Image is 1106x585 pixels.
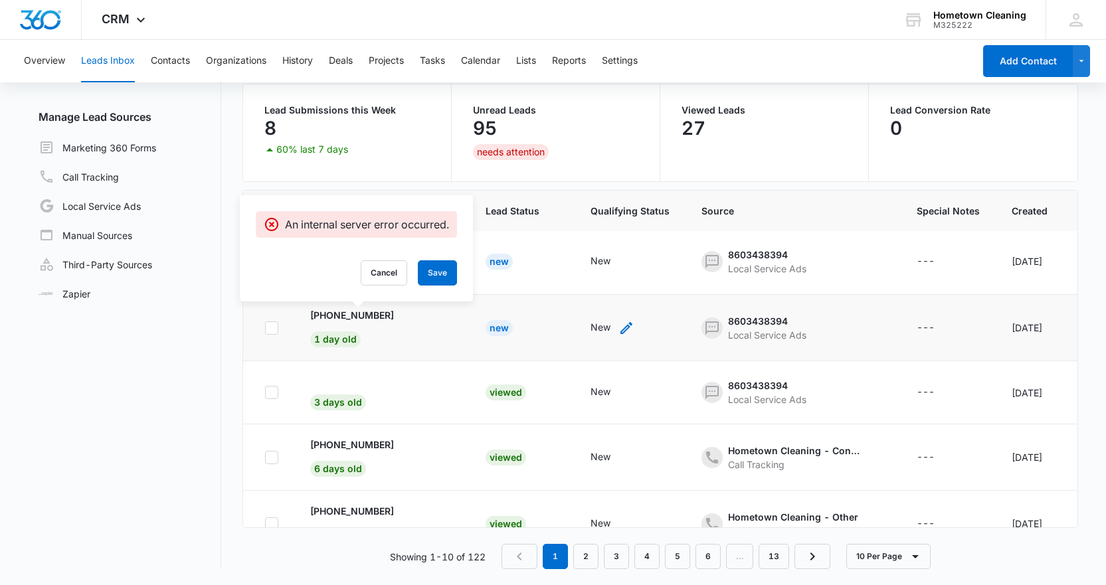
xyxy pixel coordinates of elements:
[728,378,806,392] div: 8603438394
[310,504,394,518] p: [PHONE_NUMBER]
[591,450,610,463] div: New
[728,510,858,524] div: Hometown Cleaning - Other
[310,385,390,410] div: - - Select to Edit Field
[102,12,130,26] span: CRM
[420,40,445,82] button: Tasks
[591,384,634,400] div: - - Select to Edit Field
[543,544,568,569] em: 1
[473,106,638,115] p: Unread Leads
[552,40,586,82] button: Reports
[39,227,132,243] a: Manual Sources
[81,40,135,82] button: Leads Inbox
[285,216,449,232] p: An internal server error occurred.
[917,384,935,400] div: ---
[591,254,634,270] div: - - Select to Edit Field
[728,248,806,262] div: 8603438394
[701,314,830,342] div: - - Select to Edit Field
[917,450,935,465] div: ---
[310,308,394,345] a: [PHONE_NUMBER]1 day old
[39,198,141,214] a: Local Service Ads
[264,118,276,139] p: 8
[682,106,847,115] p: Viewed Leads
[310,331,361,347] span: 1 day old
[728,524,858,538] div: Call Tracking
[890,118,902,139] p: 0
[151,40,190,82] button: Contacts
[486,518,526,529] a: Viewed
[310,504,418,543] div: - - Select to Edit Field
[591,516,610,530] div: New
[591,384,610,398] div: New
[846,544,931,569] button: 10 Per Page
[917,516,959,532] div: - - Select to Edit Field
[1012,321,1067,335] div: [DATE]
[28,109,221,125] h3: Manage Lead Sources
[1012,204,1048,218] span: Created
[473,144,549,160] div: needs attention
[591,320,634,336] div: - - Select to Edit Field
[310,461,366,477] span: 6 days old
[1012,386,1067,400] div: [DATE]
[917,384,959,400] div: - - Select to Edit Field
[486,320,513,336] div: New
[1012,450,1067,464] div: [DATE]
[486,204,539,218] span: Lead Status
[516,40,536,82] button: Lists
[206,40,266,82] button: Organizations
[917,320,935,336] div: ---
[794,544,830,569] a: Next Page
[890,106,1056,115] p: Lead Conversion Rate
[473,118,497,139] p: 95
[24,40,65,82] button: Overview
[310,308,394,322] p: [PHONE_NUMBER]
[390,550,486,564] p: Showing 1-10 of 122
[310,504,394,541] a: [PHONE_NUMBER]8 days old
[361,260,407,286] button: Cancel
[591,204,670,218] span: Qualifying Status
[486,322,513,333] a: New
[917,204,980,218] span: Special Notes
[591,516,634,532] div: - - Select to Edit Field
[486,516,526,532] div: Viewed
[602,40,638,82] button: Settings
[917,450,959,465] div: - - Select to Edit Field
[728,444,861,458] div: Hometown Cleaning - Content
[310,438,394,452] p: [PHONE_NUMBER]
[701,444,885,471] div: - - Select to Edit Field
[310,438,394,474] a: [PHONE_NUMBER]6 days old
[39,169,119,185] a: Call Tracking
[310,394,366,410] span: 3 days old
[917,254,959,270] div: - - Select to Edit Field
[486,254,513,270] div: New
[573,544,599,569] a: Page 2
[695,544,721,569] a: Page 6
[701,204,866,218] span: Source
[486,452,526,463] a: Viewed
[418,260,457,286] button: Save
[591,320,610,334] div: New
[728,262,806,276] div: Local Service Ads
[604,544,629,569] a: Page 3
[701,378,830,406] div: - - Select to Edit Field
[682,118,705,139] p: 27
[486,450,526,465] div: Viewed
[461,40,500,82] button: Calendar
[728,314,806,328] div: 8603438394
[329,40,353,82] button: Deals
[310,396,366,408] a: 3 days old
[933,21,1026,30] div: account id
[917,516,935,532] div: ---
[502,544,830,569] nav: Pagination
[282,40,313,82] button: History
[634,544,660,569] a: Page 4
[39,256,152,272] a: Third-Party Sources
[701,510,882,538] div: - - Select to Edit Field
[310,438,418,477] div: - - Select to Edit Field
[39,287,90,301] a: Zapier
[486,386,526,398] a: Viewed
[759,544,789,569] a: Page 13
[591,254,610,268] div: New
[701,248,830,276] div: - - Select to Edit Field
[917,320,959,336] div: - - Select to Edit Field
[1012,517,1067,531] div: [DATE]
